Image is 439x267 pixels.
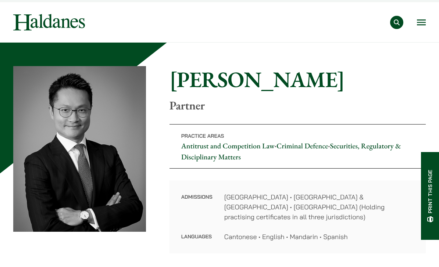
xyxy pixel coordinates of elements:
[224,232,414,242] dd: Cantonese • English • Mandarin • Spanish
[169,98,426,112] p: Partner
[276,141,328,151] a: Criminal Defence
[181,133,224,139] span: Practice Areas
[181,192,213,232] dt: Admissions
[13,14,85,30] img: Logo of Haldanes
[169,66,426,93] h1: [PERSON_NAME]
[169,124,426,169] p: • •
[224,192,414,222] dd: [GEOGRAPHIC_DATA] • [GEOGRAPHIC_DATA] & [GEOGRAPHIC_DATA] • [GEOGRAPHIC_DATA] (Holding practising...
[390,16,403,29] button: Search
[417,19,426,25] button: Open menu
[181,141,275,151] a: Antitrust and Competition Law
[181,232,213,242] dt: Languages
